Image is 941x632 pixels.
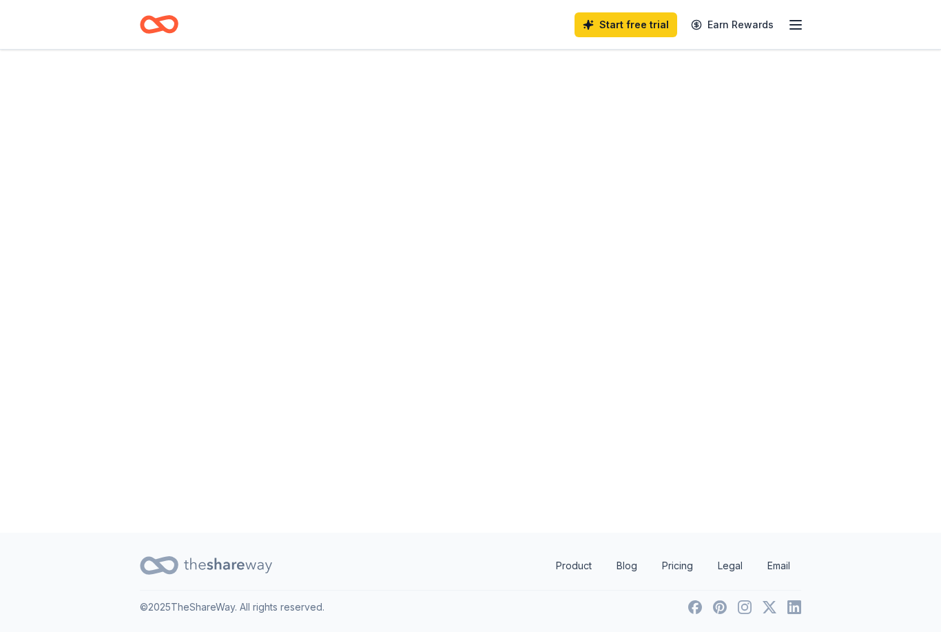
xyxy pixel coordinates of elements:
a: Blog [606,552,648,580]
a: Product [545,552,603,580]
a: Home [140,8,178,41]
nav: quick links [545,552,801,580]
a: Email [756,552,801,580]
p: © 2025 TheShareWay. All rights reserved. [140,599,324,615]
a: Legal [707,552,754,580]
a: Pricing [651,552,704,580]
a: Start free trial [575,12,677,37]
a: Earn Rewards [683,12,782,37]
